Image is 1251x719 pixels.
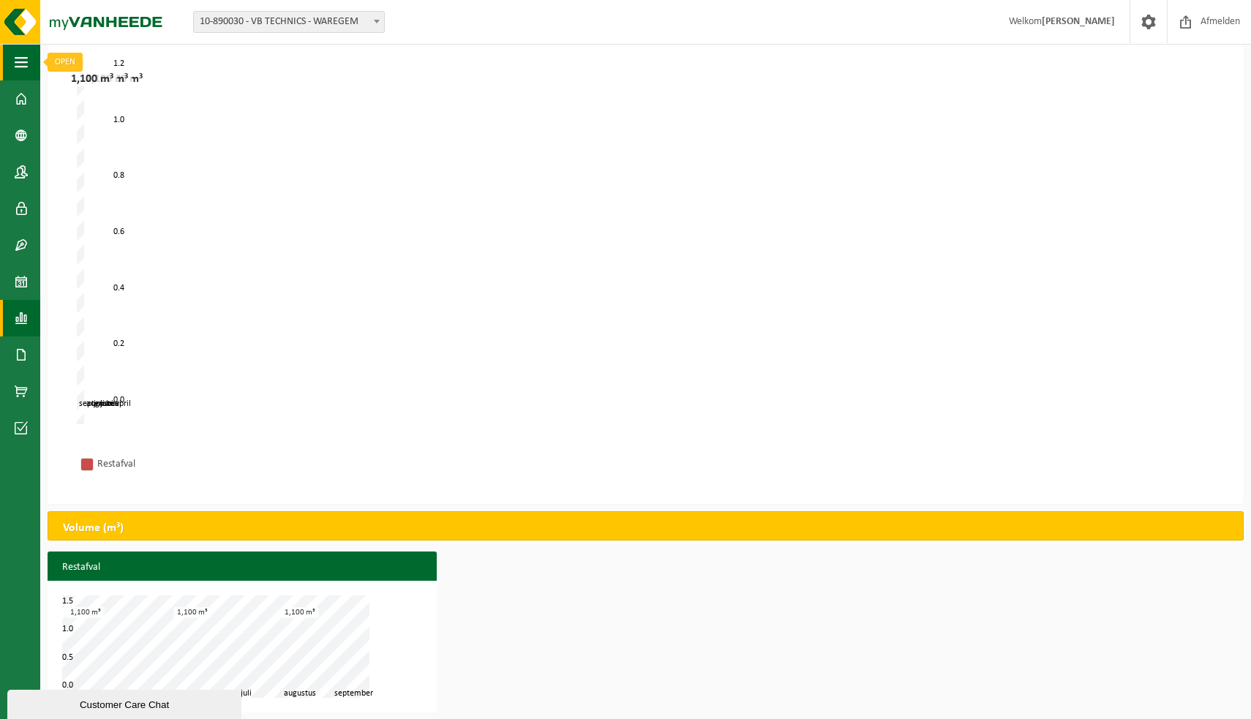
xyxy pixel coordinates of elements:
[7,687,244,719] iframe: chat widget
[67,72,117,86] div: 1,100 m³
[97,455,288,473] div: Restafval
[281,607,319,618] div: 1,100 m³
[1042,16,1115,27] strong: [PERSON_NAME]
[173,607,211,618] div: 1,100 m³
[193,11,385,33] span: 10-890030 - VB TECHNICS - WAREGEM
[48,512,138,544] h2: Volume (m³)
[67,607,105,618] div: 1,100 m³
[48,552,437,584] h3: Restafval
[194,12,384,32] span: 10-890030 - VB TECHNICS - WAREGEM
